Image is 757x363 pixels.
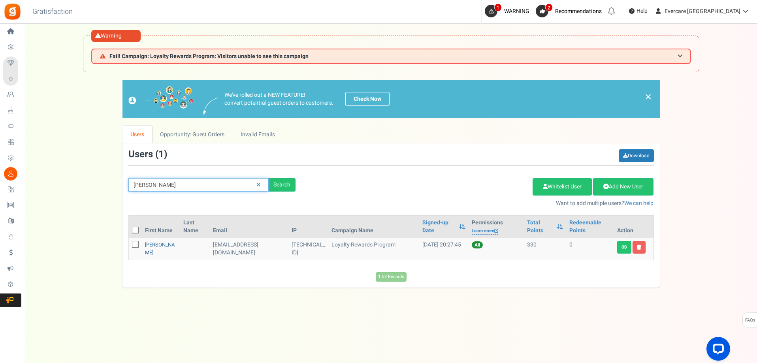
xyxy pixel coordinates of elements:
a: Learn more [472,228,498,235]
p: Want to add multiple users? [307,199,654,207]
td: [TECHNICAL_ID] [288,238,328,260]
td: [EMAIL_ADDRESS][DOMAIN_NAME] [210,238,289,260]
img: images [203,98,218,115]
h3: Gratisfaction [24,4,81,20]
span: 1 [158,147,164,161]
span: Help [635,7,648,15]
a: We can help [624,199,653,207]
a: 2 Recommendations [536,5,605,17]
td: 0 [566,238,614,260]
a: Signed-up Date [422,219,455,235]
h3: Users ( ) [128,149,167,160]
a: Total Points [527,219,553,235]
th: Email [210,216,289,238]
a: Download [619,149,654,162]
a: Add New User [593,178,653,196]
span: Recommendations [555,7,602,15]
td: 330 [524,238,566,260]
p: We've rolled out a NEW FEATURE! convert potential guest orders to customers. [224,91,333,107]
th: IP [288,216,328,238]
a: Redeemable Points [569,219,610,235]
span: Fail! Campaign: Loyalty Rewards Program: Visitors unable to see this campaign [109,53,309,59]
span: WARNING [504,7,529,15]
span: 1 [494,4,502,11]
a: Invalid Emails [233,126,283,143]
span: 2 [545,4,553,11]
a: 1 WARNING [485,5,533,17]
a: [PERSON_NAME] [145,241,175,256]
td: Loyalty Rewards Program [328,238,419,260]
th: Action [614,216,653,238]
a: Whitelist User [533,178,592,196]
i: View details [621,245,627,250]
span: All [472,241,483,248]
th: First Name [142,216,180,238]
div: Warning [91,30,141,42]
a: Reset [252,178,265,192]
img: Gratisfaction [4,3,21,21]
a: Check Now [345,92,390,106]
th: Last Name [180,216,210,238]
span: FAQs [745,313,755,328]
span: Evercare [GEOGRAPHIC_DATA] [665,7,740,15]
div: Search [269,178,296,192]
a: Opportunity: Guest Orders [152,126,232,143]
td: [DATE] 20:27:45 [419,238,469,260]
a: × [645,92,652,102]
i: Delete user [637,245,641,250]
th: Campaign Name [328,216,419,238]
a: Help [626,5,651,17]
th: Permissions [469,216,524,238]
img: images [128,86,194,112]
a: Users [122,126,153,143]
input: Search by email or name [128,178,269,192]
